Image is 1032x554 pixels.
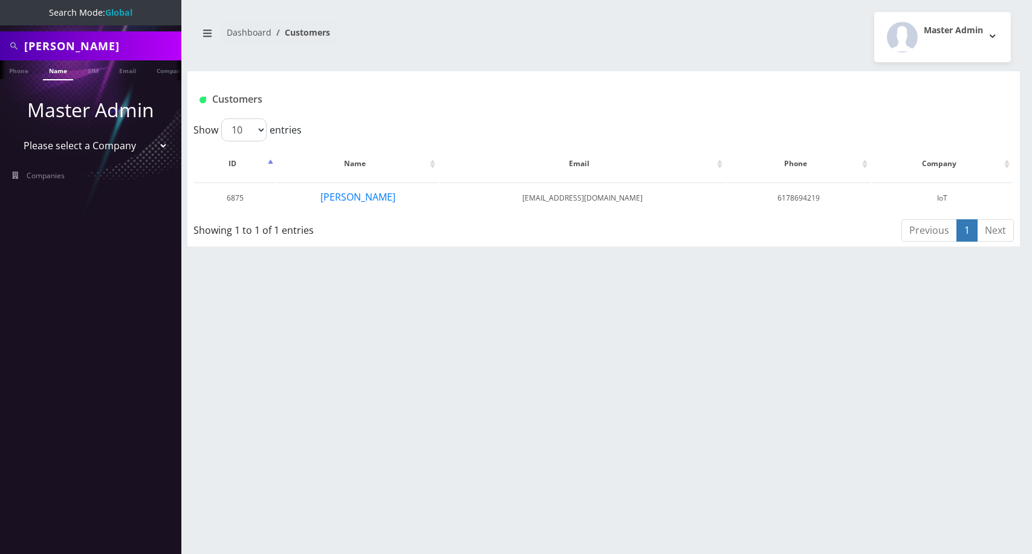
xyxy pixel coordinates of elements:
div: Showing 1 to 1 of 1 entries [193,218,526,237]
th: Company: activate to sort column ascending [872,146,1013,181]
th: Name: activate to sort column ascending [277,146,438,181]
a: Email [113,60,142,79]
a: Next [977,219,1014,242]
td: [EMAIL_ADDRESS][DOMAIN_NAME] [440,182,725,213]
button: [PERSON_NAME] [320,189,396,205]
label: Show entries [193,118,302,141]
th: Email: activate to sort column ascending [440,146,725,181]
button: Master Admin [874,12,1011,62]
nav: breadcrumb [196,20,595,54]
h2: Master Admin [924,25,983,36]
a: Phone [3,60,34,79]
td: 6178694219 [727,182,871,213]
a: 1 [956,219,978,242]
th: Phone: activate to sort column ascending [727,146,871,181]
strong: Global [105,7,132,18]
a: Dashboard [227,27,271,38]
a: Company [151,60,191,79]
a: Previous [901,219,957,242]
li: Customers [271,26,330,39]
span: Search Mode: [49,7,132,18]
span: Companies [27,170,65,181]
select: Showentries [221,118,267,141]
td: 6875 [195,182,276,213]
h1: Customers [200,94,870,105]
td: IoT [872,182,1013,213]
a: Name [43,60,73,80]
th: ID: activate to sort column descending [195,146,276,181]
a: SIM [82,60,105,79]
input: Search All Companies [24,34,178,57]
